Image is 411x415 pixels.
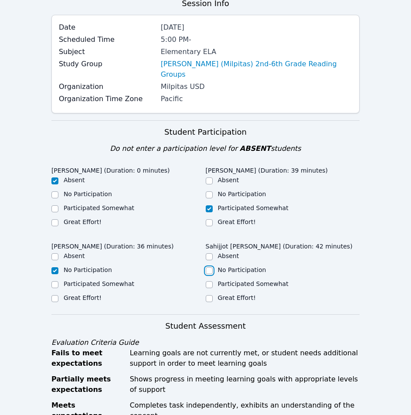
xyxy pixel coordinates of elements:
label: Great Effort! [64,218,102,225]
label: Participated Somewhat [64,280,134,287]
div: 5:00 PM - [161,34,353,45]
label: Great Effort! [218,218,256,225]
div: Shows progress in meeting learning goals with appropriate levels of support [130,374,360,395]
label: No Participation [218,190,266,197]
div: Milpitas USD [161,82,353,92]
label: Organization [59,82,156,92]
label: Subject [59,47,156,57]
span: ABSENT [240,144,271,153]
div: Learning goals are not currently met, or student needs additional support in order to meet learni... [130,348,360,369]
h3: Student Assessment [51,320,360,332]
a: [PERSON_NAME] (Milpitas) 2nd-6th Grade Reading Groups [161,59,353,80]
label: No Participation [64,190,112,197]
legend: [PERSON_NAME] (Duration: 36 minutes) [51,238,174,252]
label: Great Effort! [64,294,102,301]
label: Absent [218,177,239,184]
legend: [PERSON_NAME] (Duration: 39 minutes) [206,163,328,176]
label: Participated Somewhat [64,204,134,211]
legend: Sahijjot [PERSON_NAME] (Duration: 42 minutes) [206,238,353,252]
div: Elementary ELA [161,47,353,57]
label: Organization Time Zone [59,94,156,104]
div: Evaluation Criteria Guide [51,337,360,348]
label: Absent [64,252,85,259]
div: Do not enter a participation level for students [51,143,360,154]
label: No Participation [64,266,112,273]
label: Date [59,22,156,33]
legend: [PERSON_NAME] (Duration: 0 minutes) [51,163,170,176]
label: Great Effort! [218,294,256,301]
label: Absent [218,252,239,259]
label: Scheduled Time [59,34,156,45]
div: Pacific [161,94,353,104]
label: Absent [64,177,85,184]
label: Participated Somewhat [218,280,289,287]
label: Study Group [59,59,156,69]
div: Fails to meet expectations [51,348,125,369]
label: No Participation [218,266,266,273]
label: Participated Somewhat [218,204,289,211]
h3: Student Participation [51,126,360,138]
div: [DATE] [161,22,353,33]
div: Partially meets expectations [51,374,125,395]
